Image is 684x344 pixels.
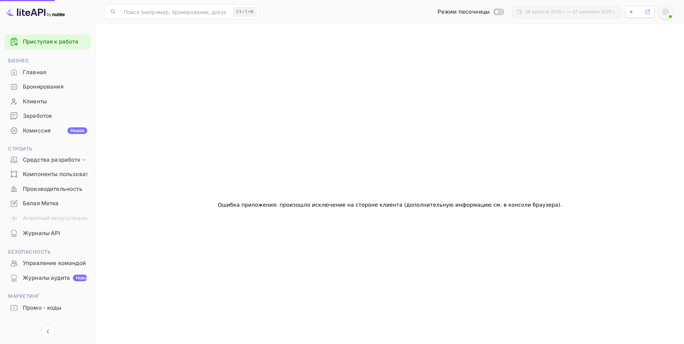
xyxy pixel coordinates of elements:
a: Компоненты пользовательского интерфейса [4,167,91,181]
div: Заработок [4,109,91,123]
a: Белая Метка [4,196,91,210]
ya-tr-span: Приступая к работе [23,38,78,45]
ya-tr-span: Маркетинг [8,293,40,299]
ya-tr-span: Клиенты [23,97,47,106]
a: Приступая к работе [23,38,87,46]
div: Приступая к работе [4,34,91,49]
div: Средства разработки [4,154,91,166]
ya-tr-span: Бизнес [8,58,29,63]
ya-tr-span: Режим песочницы [438,8,490,15]
div: Переключиться в производственный режим [435,8,506,16]
div: Главная [4,65,91,80]
ya-tr-span: Бронирования [23,83,63,91]
div: Клиенты [4,94,91,109]
ya-tr-span: 28 августа 2025 г. — 27 сентября 2025 г. [525,9,616,14]
a: Промо - коды [4,301,91,314]
ya-tr-span: . [560,202,562,208]
ya-tr-span: Заработок [23,112,52,120]
ya-tr-span: Комиссия [23,127,50,135]
a: Журналы аудитаНовое [4,271,91,285]
a: Клиенты [4,94,91,108]
div: КомиссияНовое [4,124,91,138]
div: Промо - коды [4,301,91,315]
a: Журналы API [4,226,91,240]
ya-tr-span: Журналы API [23,229,60,238]
ya-tr-span: Главная [23,68,46,77]
div: Журналы аудитаНовое [4,271,91,285]
a: Бронирования [4,80,91,93]
a: Производительность [4,182,91,196]
a: КомиссияНовое [4,124,91,137]
ya-tr-span: Безопасность [8,249,50,255]
a: Заработок [4,109,91,123]
div: Управление командой [4,256,91,271]
ya-tr-span: Новое [70,128,84,133]
ya-tr-span: Ошибка приложения: произошло исключение на стороне клиента (дополнительную информацию см. в консо... [218,202,560,208]
div: Бронирования [4,80,91,94]
ya-tr-span: Средства разработки [23,156,84,164]
button: Свернуть навигацию [41,325,55,338]
div: Производительность [4,182,91,196]
a: Управление командой [4,256,91,270]
ya-tr-span: Управление командой [23,259,86,268]
img: Логотип LiteAPI [6,6,65,18]
input: Поиск (например, бронирование, документация) [119,4,231,19]
ya-tr-span: Белая Метка [23,199,59,208]
ya-tr-span: Новое [76,275,90,281]
a: Главная [4,65,91,79]
ya-tr-span: Производительность [23,185,83,193]
ya-tr-span: Ctrl+K [236,9,254,14]
ya-tr-span: Промо - коды [23,304,61,312]
ya-tr-span: Компоненты пользовательского интерфейса [23,170,150,179]
ya-tr-span: Строить [8,146,32,152]
ya-tr-span: Журналы аудита [23,274,70,282]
